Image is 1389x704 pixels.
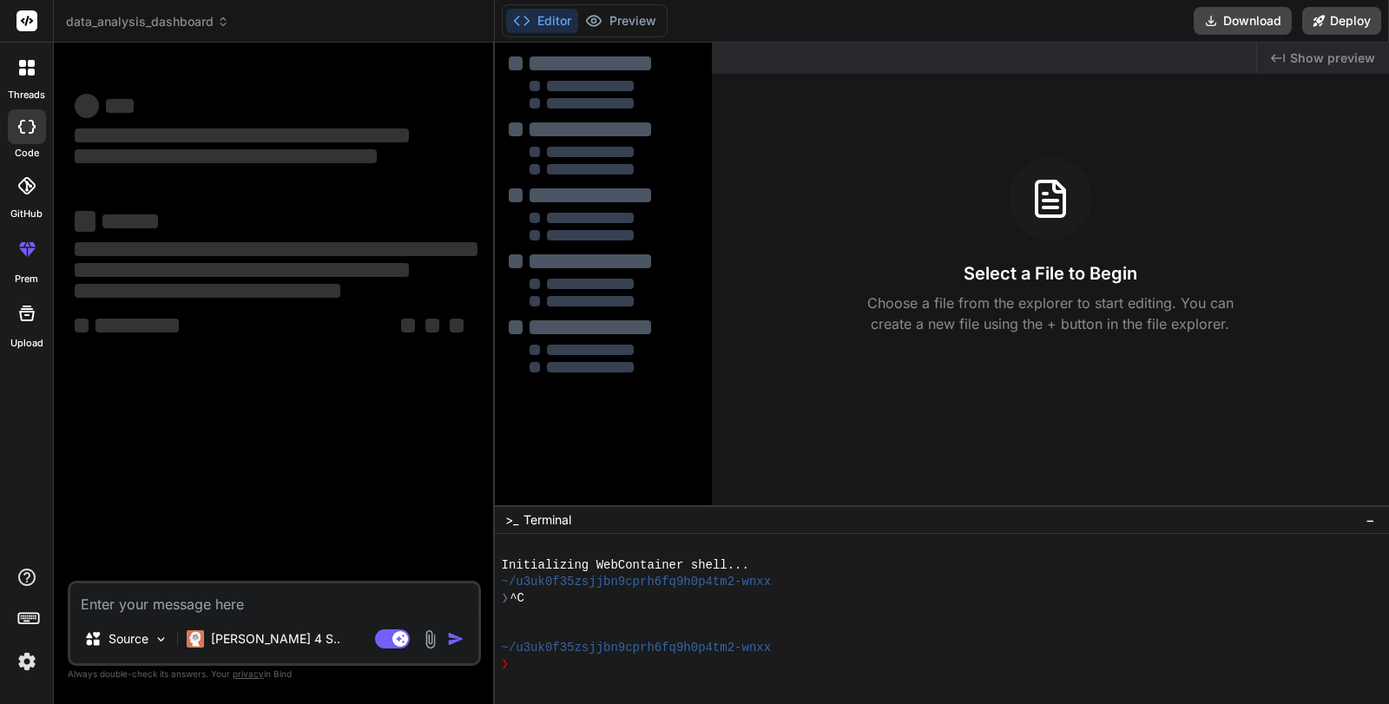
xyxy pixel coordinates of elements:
[502,557,749,574] span: Initializing WebContainer shell...
[502,640,772,656] span: ~/u3uk0f35zsjjbn9cprh6fq9h0p4tm2-wnxx
[75,211,95,232] span: ‌
[856,293,1245,334] p: Choose a file from the explorer to start editing. You can create a new file using the + button in...
[68,666,481,682] p: Always double-check its answers. Your in Bind
[506,9,578,33] button: Editor
[75,263,409,277] span: ‌
[75,128,409,142] span: ‌
[523,511,571,529] span: Terminal
[75,149,377,163] span: ‌
[154,632,168,647] img: Pick Models
[1290,49,1375,67] span: Show preview
[75,242,477,256] span: ‌
[502,574,772,590] span: ~/u3uk0f35zsjjbn9cprh6fq9h0p4tm2-wnxx
[1366,511,1375,529] span: −
[75,94,99,118] span: ‌
[8,88,45,102] label: threads
[502,656,510,673] span: ❯
[66,13,229,30] span: data_analysis_dashboard
[420,629,440,649] img: attachment
[106,99,134,113] span: ‌
[578,9,663,33] button: Preview
[510,590,524,607] span: ^C
[401,319,415,332] span: ‌
[233,668,264,679] span: privacy
[109,630,148,648] p: Source
[964,261,1137,286] h3: Select a File to Begin
[75,284,340,298] span: ‌
[447,630,464,648] img: icon
[10,207,43,221] label: GitHub
[10,336,43,351] label: Upload
[15,146,39,161] label: code
[15,272,38,286] label: prem
[75,319,89,332] span: ‌
[1362,506,1379,534] button: −
[12,647,42,676] img: settings
[425,319,439,332] span: ‌
[1194,7,1292,35] button: Download
[211,630,340,648] p: [PERSON_NAME] 4 S..
[95,319,179,332] span: ‌
[502,590,510,607] span: ❯
[450,319,464,332] span: ‌
[102,214,158,228] span: ‌
[187,630,204,648] img: Claude 4 Sonnet
[505,511,518,529] span: >_
[1302,7,1381,35] button: Deploy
